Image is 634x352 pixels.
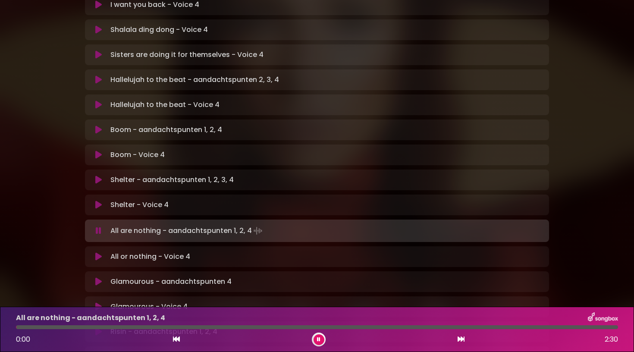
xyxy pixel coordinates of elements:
[252,225,264,237] img: waveform4.gif
[110,50,264,60] p: Sisters are doing it for themselves - Voice 4
[110,75,279,85] p: Hallelujah to the beat - aandachtspunten 2, 3, 4
[110,175,234,185] p: Shelter - aandachtspunten 1, 2, 3, 4
[110,251,190,262] p: All or nothing - Voice 4
[110,225,264,237] p: All are nothing - aandachtspunten 1, 2, 4
[16,334,30,344] span: 0:00
[110,25,208,35] p: Shalala ding dong - Voice 4
[16,313,165,323] p: All are nothing - aandachtspunten 1, 2, 4
[110,125,222,135] p: Boom - aandachtspunten 1, 2, 4
[588,312,618,324] img: songbox-logo-white.png
[110,150,165,160] p: Boom - Voice 4
[110,302,188,312] p: Glamourous - Voice 4
[110,277,232,287] p: Glamourous - aandachtspunten 4
[110,100,220,110] p: Hallelujah to the beat - Voice 4
[110,200,169,210] p: Shelter - Voice 4
[605,334,618,345] span: 2:30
